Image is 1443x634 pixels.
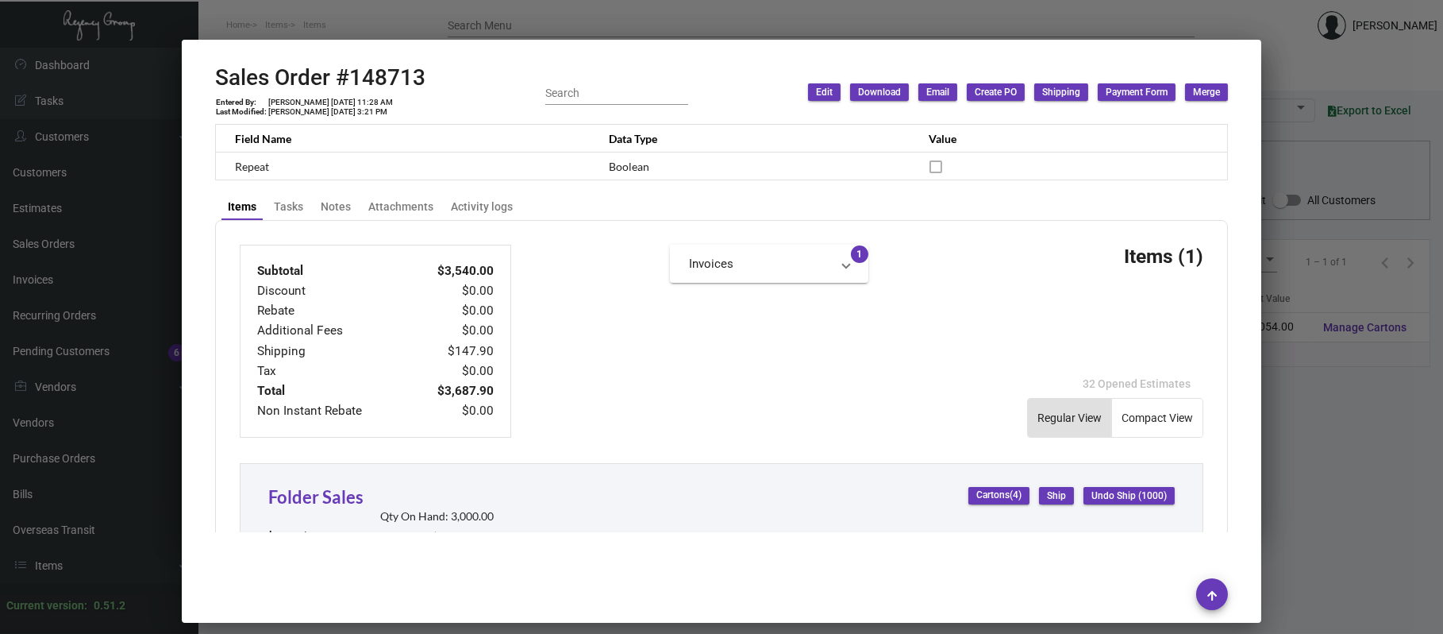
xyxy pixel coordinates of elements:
[1034,83,1088,101] button: Shipping
[410,321,494,341] td: $0.00
[1028,399,1111,437] button: Regular View
[267,98,394,107] td: [PERSON_NAME] [DATE] 11:28 AM
[816,86,833,99] span: Edit
[1124,245,1203,268] h3: Items (1)
[968,487,1029,504] button: Cartons(4)
[256,321,410,341] td: Additional Fees
[256,342,410,361] td: Shipping
[368,199,433,215] div: Attachments
[975,86,1017,99] span: Create PO
[1106,86,1168,99] span: Payment Form
[256,401,410,421] td: Non Instant Rebate
[410,342,494,361] td: $147.90
[451,199,513,215] div: Activity logs
[274,199,303,215] div: Tasks
[1083,377,1191,390] span: 32 Opened Estimates
[235,160,269,173] span: Repeat
[268,528,329,545] h2: Inventory
[410,281,494,301] td: $0.00
[858,86,901,99] span: Download
[976,489,1022,502] span: Cartons
[914,125,1228,153] th: Value
[215,107,267,117] td: Last Modified:
[918,83,957,101] button: Email
[926,86,949,99] span: Email
[267,107,394,117] td: [PERSON_NAME] [DATE] 3:21 PM
[410,261,494,281] td: $3,540.00
[967,83,1025,101] button: Create PO
[216,125,594,153] th: Field Name
[268,486,364,508] a: Folder Sales
[593,125,913,153] th: Data Type
[380,510,498,524] h2: Qty On Hand: 3,000.00
[410,401,494,421] td: $0.00
[1010,490,1022,501] span: (4)
[410,361,494,381] td: $0.00
[256,381,410,401] td: Total
[1091,489,1167,503] span: Undo Ship (1000)
[94,597,125,614] div: 0.51.2
[689,255,830,273] mat-panel-title: Invoices
[256,261,410,281] td: Subtotal
[670,245,868,283] mat-expansion-panel-header: Invoices
[256,281,410,301] td: Discount
[1047,489,1066,503] span: Ship
[6,597,87,614] div: Current version:
[228,199,256,215] div: Items
[609,160,649,173] span: Boolean
[410,381,494,401] td: $3,687.90
[1070,369,1203,398] button: 32 Opened Estimates
[215,64,425,91] h2: Sales Order #148713
[256,301,410,321] td: Rebate
[1042,86,1080,99] span: Shipping
[380,530,498,543] h2: Qty On PO’s: 0.00
[321,199,351,215] div: Notes
[850,83,909,101] button: Download
[1083,487,1175,504] button: Undo Ship (1000)
[1112,399,1202,437] button: Compact View
[1185,83,1228,101] button: Merge
[256,361,410,381] td: Tax
[1098,83,1176,101] button: Payment Form
[1039,487,1074,504] button: Ship
[808,83,841,101] button: Edit
[215,98,267,107] td: Entered By:
[1193,86,1220,99] span: Merge
[410,301,494,321] td: $0.00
